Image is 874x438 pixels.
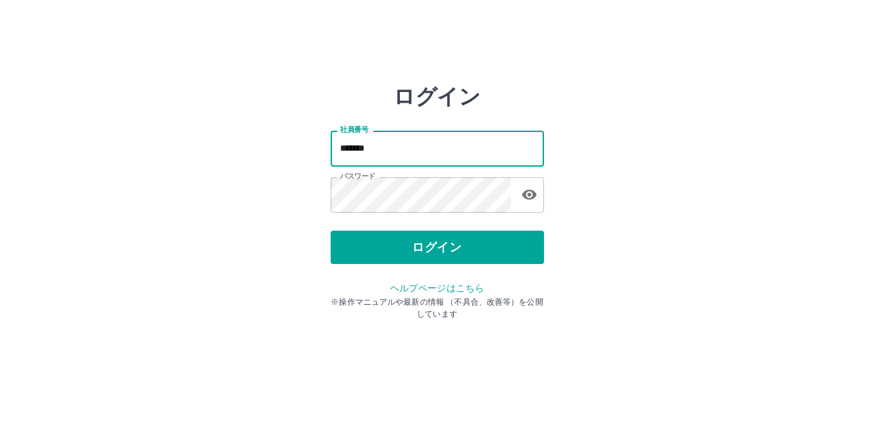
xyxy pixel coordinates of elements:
[390,283,484,293] a: ヘルプページはこちら
[340,125,368,135] label: 社員番号
[331,296,544,320] p: ※操作マニュアルや最新の情報 （不具合、改善等）を公開しています
[331,231,544,264] button: ログイン
[340,171,375,181] label: パスワード
[393,84,481,109] h2: ログイン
